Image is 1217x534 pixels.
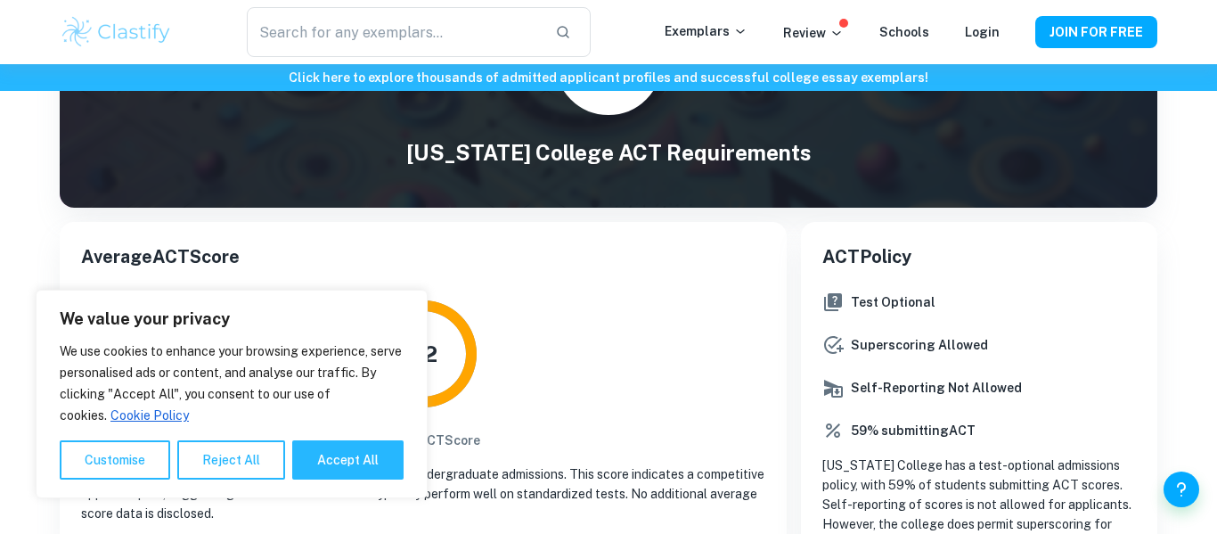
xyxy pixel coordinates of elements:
[292,440,404,480] button: Accept All
[60,440,170,480] button: Customise
[1164,472,1199,507] button: Help and Feedback
[851,378,1022,398] h6: Self-Reporting Not Allowed
[822,243,1136,270] h2: ACT Policy
[851,421,976,440] h6: 59 % submitting ACT
[4,68,1213,87] h6: Click here to explore thousands of admitted applicant profiles and successful college essay exemp...
[60,308,404,330] p: We value your privacy
[81,243,765,270] h2: Average ACT Score
[60,341,404,426] p: We use cookies to enhance your browsing experience, serve personalised ads or content, and analys...
[177,440,285,480] button: Reject All
[965,25,1000,39] a: Login
[851,335,988,355] h6: Superscoring Allowed
[60,136,1157,168] h1: [US_STATE] College ACT Requirements
[879,25,929,39] a: Schools
[783,23,844,43] p: Review
[665,21,747,41] p: Exemplars
[36,290,428,498] div: We value your privacy
[60,14,173,50] img: Clastify logo
[110,407,190,423] a: Cookie Policy
[247,7,541,57] input: Search for any exemplars...
[851,292,935,312] h6: Test Optional
[1035,16,1157,48] button: JOIN FOR FREE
